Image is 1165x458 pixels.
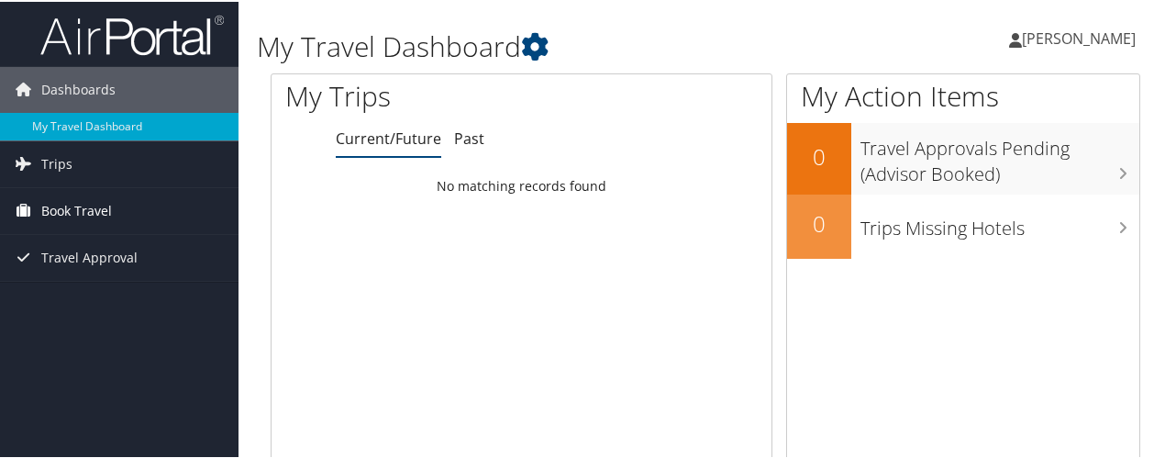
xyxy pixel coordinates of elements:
a: 0Trips Missing Hotels [787,193,1139,257]
a: 0Travel Approvals Pending (Advisor Booked) [787,121,1139,192]
h1: My Travel Dashboard [257,26,855,64]
a: [PERSON_NAME] [1009,9,1154,64]
a: Past [454,127,484,147]
span: Travel Approval [41,233,138,279]
h2: 0 [787,140,851,171]
img: airportal-logo.png [40,12,224,55]
span: Trips [41,140,72,185]
span: [PERSON_NAME] [1022,27,1136,47]
td: No matching records found [272,168,771,201]
a: Current/Future [336,127,441,147]
h1: My Trips [285,75,549,114]
span: Book Travel [41,186,112,232]
h1: My Action Items [787,75,1139,114]
h3: Travel Approvals Pending (Advisor Booked) [860,125,1139,185]
h2: 0 [787,207,851,238]
h3: Trips Missing Hotels [860,205,1139,240]
span: Dashboards [41,65,116,111]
